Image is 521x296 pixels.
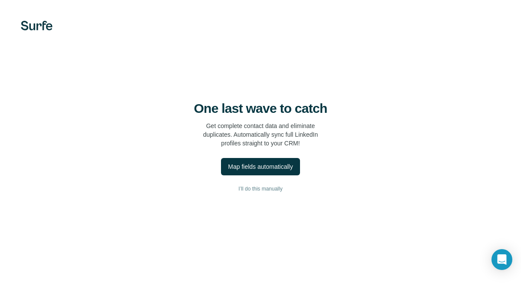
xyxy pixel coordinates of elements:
h4: One last wave to catch [194,101,327,116]
span: I’ll do this manually [238,185,282,193]
button: I’ll do this manually [17,182,504,195]
p: Get complete contact data and eliminate duplicates. Automatically sync full LinkedIn profiles str... [203,122,318,148]
div: Map fields automatically [228,162,293,171]
div: Open Intercom Messenger [491,249,512,270]
button: Map fields automatically [221,158,300,175]
img: Surfe's logo [21,21,53,30]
